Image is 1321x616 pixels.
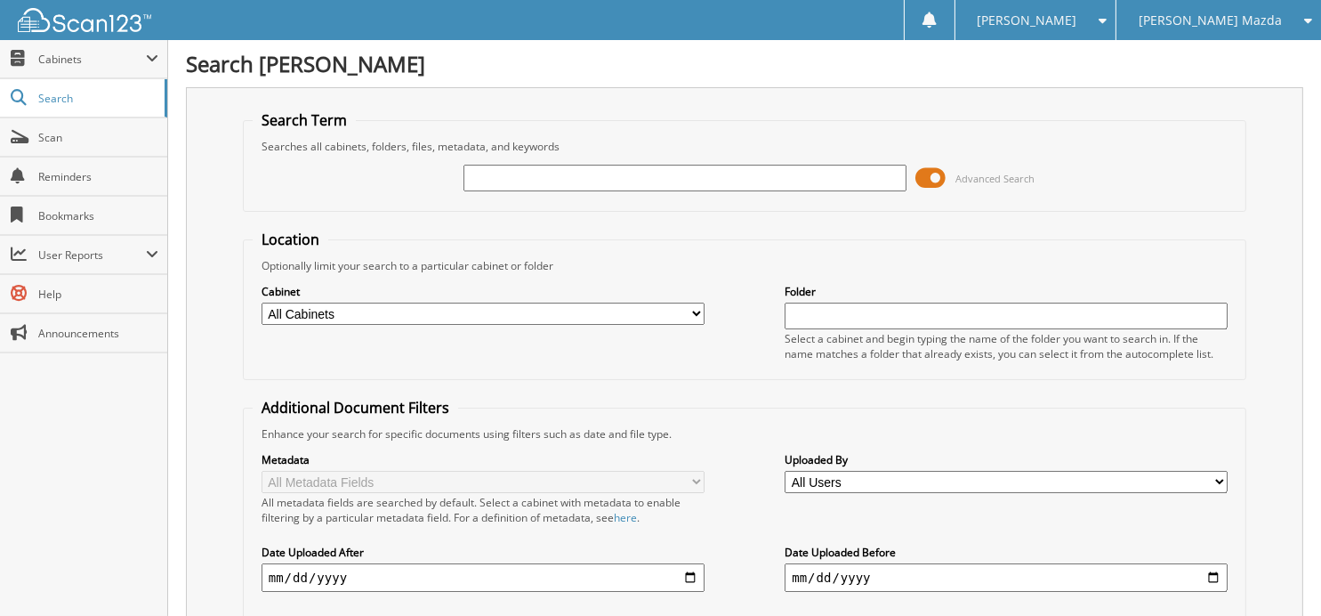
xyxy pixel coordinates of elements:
[785,563,1228,592] input: end
[186,49,1303,78] h1: Search [PERSON_NAME]
[262,452,705,467] label: Metadata
[253,398,458,417] legend: Additional Document Filters
[38,169,158,184] span: Reminders
[38,130,158,145] span: Scan
[785,284,1228,299] label: Folder
[262,495,705,525] div: All metadata fields are searched by default. Select a cabinet with metadata to enable filtering b...
[38,91,156,106] span: Search
[614,510,637,525] a: here
[38,287,158,302] span: Help
[977,15,1076,26] span: [PERSON_NAME]
[785,331,1228,361] div: Select a cabinet and begin typing the name of the folder you want to search in. If the name match...
[262,563,705,592] input: start
[38,208,158,223] span: Bookmarks
[955,172,1035,185] span: Advanced Search
[253,258,1236,273] div: Optionally limit your search to a particular cabinet or folder
[253,139,1236,154] div: Searches all cabinets, folders, files, metadata, and keywords
[262,545,705,560] label: Date Uploaded After
[253,230,328,249] legend: Location
[38,247,146,263] span: User Reports
[785,545,1228,560] label: Date Uploaded Before
[253,426,1236,442] div: Enhance your search for specific documents using filters such as date and file type.
[38,52,146,67] span: Cabinets
[38,326,158,341] span: Announcements
[253,110,356,130] legend: Search Term
[18,8,151,32] img: scan123-logo-white.svg
[262,284,705,299] label: Cabinet
[785,452,1228,467] label: Uploaded By
[1232,531,1321,616] iframe: Chat Widget
[1139,15,1282,26] span: [PERSON_NAME] Mazda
